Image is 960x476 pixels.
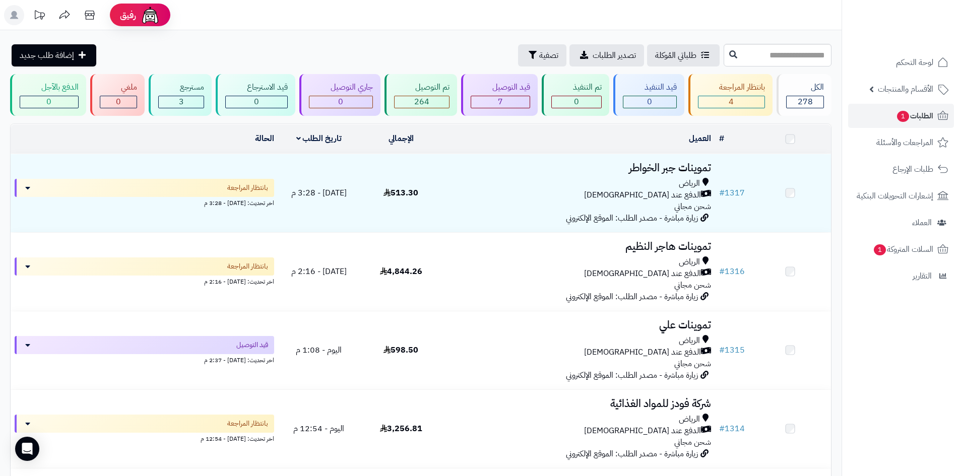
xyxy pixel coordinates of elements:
span: # [719,265,725,278]
span: 3 [179,96,184,108]
span: 0 [116,96,121,108]
h3: تموينات علي [446,319,711,331]
span: طلبات الإرجاع [892,162,933,176]
span: شحن مجاني [674,436,711,448]
div: 7 [471,96,530,108]
a: الطلبات1 [848,104,954,128]
span: شحن مجاني [674,358,711,370]
a: الكل278 [775,74,834,116]
span: إشعارات التحويلات البنكية [857,189,933,203]
a: #1316 [719,265,745,278]
a: #1315 [719,344,745,356]
div: 0 [309,96,372,108]
a: السلات المتروكة1 [848,237,954,261]
span: [DATE] - 3:28 م [291,187,347,199]
a: لوحة التحكم [848,50,954,75]
span: تصدير الطلبات [593,49,636,61]
div: 0 [623,96,676,108]
a: ملغي 0 [88,74,147,116]
span: قيد التوصيل [236,340,268,350]
a: بانتظار المراجعة 4 [686,74,775,116]
a: المراجعات والأسئلة [848,130,954,155]
a: جاري التوصيل 0 [297,74,382,116]
img: logo-2.png [891,28,950,49]
div: الدفع بالآجل [20,82,79,93]
div: 3 [159,96,204,108]
span: طلباتي المُوكلة [655,49,696,61]
div: اخر تحديث: [DATE] - 3:28 م [15,197,274,208]
span: الرياض [679,178,700,189]
span: # [719,344,725,356]
span: 598.50 [383,344,418,356]
div: بانتظار المراجعة [698,82,765,93]
a: طلبات الإرجاع [848,157,954,181]
a: مسترجع 3 [147,74,214,116]
span: المراجعات والأسئلة [876,135,933,150]
div: مسترجع [158,82,204,93]
span: التقارير [913,269,932,283]
span: 4 [729,96,734,108]
span: رفيق [120,9,136,21]
span: زيارة مباشرة - مصدر الطلب: الموقع الإلكتروني [566,448,698,460]
span: لوحة التحكم [896,55,933,70]
div: 4 [698,96,765,108]
h3: تموينات جبر الخواطر [446,162,711,174]
a: #1314 [719,423,745,435]
a: إشعارات التحويلات البنكية [848,184,954,208]
a: قيد التوصيل 7 [459,74,540,116]
div: قيد الاسترجاع [225,82,288,93]
h3: شركة فودز للمواد الغذائية [446,398,711,410]
div: اخر تحديث: [DATE] - 2:16 م [15,276,274,286]
a: طلباتي المُوكلة [647,44,720,66]
div: Open Intercom Messenger [15,437,39,461]
span: 513.30 [383,187,418,199]
span: الدفع عند [DEMOGRAPHIC_DATA] [584,347,701,358]
span: بانتظار المراجعة [227,261,268,271]
div: 0 [552,96,601,108]
span: زيارة مباشرة - مصدر الطلب: الموقع الإلكتروني [566,291,698,303]
span: 0 [46,96,51,108]
span: 0 [338,96,343,108]
span: اليوم - 12:54 م [293,423,344,435]
span: الطلبات [896,109,933,123]
div: تم التوصيل [394,82,450,93]
div: 0 [100,96,137,108]
span: شحن مجاني [674,279,711,291]
div: 0 [20,96,78,108]
span: الدفع عند [DEMOGRAPHIC_DATA] [584,189,701,201]
h3: تموينات هاجر النظيم [446,241,711,252]
span: الرياض [679,256,700,268]
a: تصدير الطلبات [569,44,644,66]
div: 0 [226,96,287,108]
div: ملغي [100,82,138,93]
a: تحديثات المنصة [27,5,52,28]
span: بانتظار المراجعة [227,183,268,193]
span: 4,844.26 [380,265,422,278]
span: إضافة طلب جديد [20,49,74,61]
span: 1 [897,111,909,122]
span: الدفع عند [DEMOGRAPHIC_DATA] [584,268,701,280]
span: الرياض [679,335,700,347]
span: الدفع عند [DEMOGRAPHIC_DATA] [584,425,701,437]
span: 264 [414,96,429,108]
span: السلات المتروكة [873,242,933,256]
span: اليوم - 1:08 م [296,344,342,356]
a: الحالة [255,132,274,145]
div: 264 [395,96,450,108]
a: العميل [689,132,711,145]
a: العملاء [848,211,954,235]
button: تصفية [518,44,566,66]
a: الدفع بالآجل 0 [8,74,88,116]
span: الرياض [679,414,700,425]
span: # [719,187,725,199]
a: قيد التنفيذ 0 [611,74,686,116]
img: ai-face.png [140,5,160,25]
div: تم التنفيذ [551,82,602,93]
span: [DATE] - 2:16 م [291,265,347,278]
div: الكل [786,82,824,93]
a: إضافة طلب جديد [12,44,96,66]
a: # [719,132,724,145]
span: 0 [647,96,652,108]
a: #1317 [719,187,745,199]
span: زيارة مباشرة - مصدر الطلب: الموقع الإلكتروني [566,369,698,381]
